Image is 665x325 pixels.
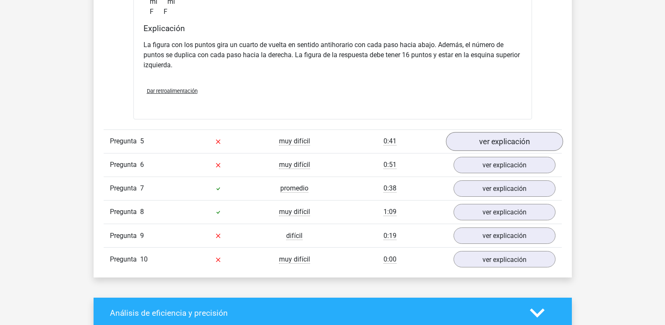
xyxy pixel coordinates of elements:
[482,185,527,193] font: ver explicación
[383,161,396,169] font: 0:51
[454,251,555,267] a: ver explicación
[383,208,396,216] font: 1:09
[280,184,308,192] font: promedio
[383,137,396,145] font: 0:41
[279,161,310,169] font: muy difícil
[482,255,527,263] font: ver explicación
[110,308,228,318] font: Análisis de eficiencia y precisión
[482,161,527,169] font: ver explicación
[110,137,137,145] font: Pregunta
[140,232,144,240] font: 9
[143,41,520,69] font: La figura con los puntos gira un cuarto de vuelta en sentido antihorario con cada paso hacia abaj...
[454,157,555,173] a: ver explicación
[446,132,563,151] a: ver explicación
[479,137,530,146] font: ver explicación
[110,208,137,216] font: Pregunta
[286,232,303,240] font: difícil
[110,184,137,192] font: Pregunta
[279,137,310,145] font: muy difícil
[140,184,144,192] font: 7
[482,232,527,240] font: ver explicación
[164,8,167,16] font: F
[454,180,555,197] a: ver explicación
[454,204,555,220] a: ver explicación
[383,232,396,240] font: 0:19
[110,255,137,263] font: Pregunta
[279,208,310,216] font: muy difícil
[140,137,144,145] font: 5
[383,184,396,192] font: 0:38
[110,161,137,169] font: Pregunta
[454,227,555,244] a: ver explicación
[140,255,148,263] font: 10
[147,88,198,94] font: Dar retroalimentación
[383,255,396,263] font: 0:00
[150,8,154,16] font: F
[110,232,137,240] font: Pregunta
[482,208,527,216] font: ver explicación
[279,255,310,263] font: muy difícil
[140,208,144,216] font: 8
[140,161,144,169] font: 6
[143,24,185,33] font: Explicación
